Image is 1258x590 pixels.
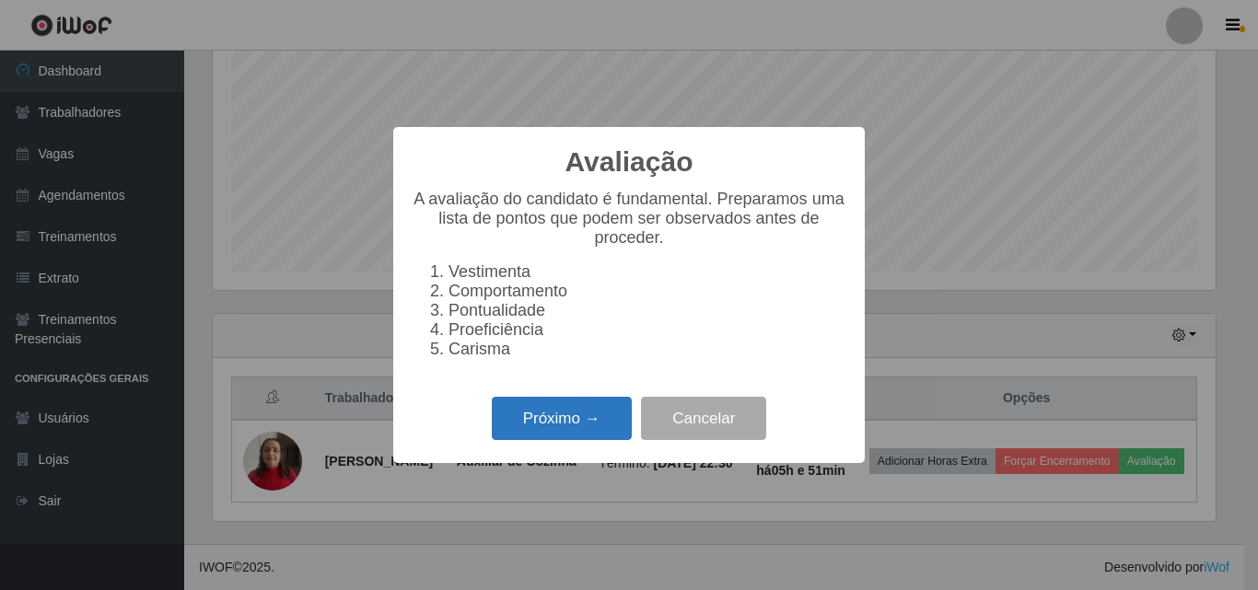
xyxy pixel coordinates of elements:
[565,145,693,179] h2: Avaliação
[412,190,846,248] p: A avaliação do candidato é fundamental. Preparamos uma lista de pontos que podem ser observados a...
[641,397,766,440] button: Cancelar
[448,320,846,340] li: Proeficiência
[448,262,846,282] li: Vestimenta
[492,397,632,440] button: Próximo →
[448,282,846,301] li: Comportamento
[448,340,846,359] li: Carisma
[448,301,846,320] li: Pontualidade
